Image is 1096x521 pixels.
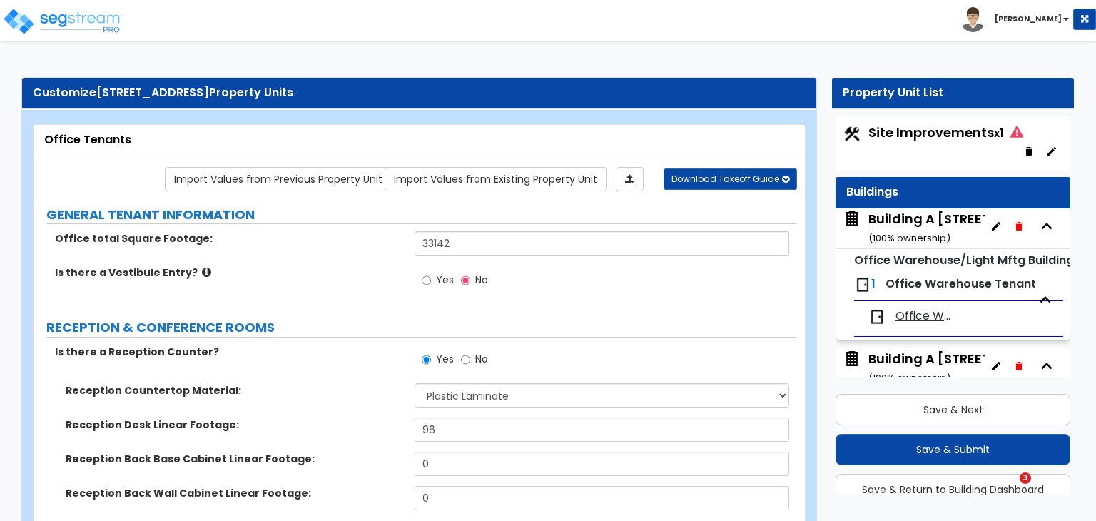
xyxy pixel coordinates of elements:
[868,308,886,325] img: door.png
[422,273,431,288] input: Yes
[385,167,607,191] a: Import the dynamic attribute values from existing properties.
[990,472,1025,507] iframe: Intercom live chat
[44,132,794,148] div: Office Tenants
[871,275,876,292] span: 1
[664,168,797,190] button: Download Takeoff Guide
[843,125,861,143] img: Construction.png
[461,352,470,368] input: No
[66,418,404,432] label: Reception Desk Linear Footage:
[202,267,211,278] i: click for more info!
[46,318,796,337] label: RECEPTION & CONFERENCE ROOMS
[46,206,796,224] label: GENERAL TENANT INFORMATION
[843,350,861,368] img: building.svg
[55,345,404,359] label: Is there a Reception Counter?
[868,123,1023,141] span: Site Improvements
[55,265,404,280] label: Is there a Vestibule Entry?
[475,352,488,366] span: No
[55,231,404,246] label: Office total Square Footage:
[868,371,950,385] small: ( 100 % ownership)
[96,84,209,101] span: [STREET_ADDRESS]
[895,308,956,325] span: Office Warehouse Tenant
[436,273,454,287] span: Yes
[836,474,1070,505] button: Save & Return to Building Dashboard
[854,276,871,293] img: door.png
[616,167,644,191] a: Import the dynamic attributes value through Excel sheet
[843,210,861,228] img: building.svg
[843,350,985,386] span: Building A 6210-6248 Westline Drive
[994,126,1003,141] small: x1
[843,210,985,246] span: Building A 6210-6248 Westline Drive
[960,7,985,32] img: avatar.png
[886,275,1036,292] span: Office Warehouse Tenant
[33,85,806,101] div: Customize Property Units
[854,252,1074,268] small: Office Warehouse/Light Mftg Building
[868,210,1065,246] div: Building A [STREET_ADDRESS]
[1020,472,1031,484] span: 3
[475,273,488,287] span: No
[836,434,1070,465] button: Save & Submit
[671,173,779,185] span: Download Takeoff Guide
[66,486,404,500] label: Reception Back Wall Cabinet Linear Footage:
[995,14,1062,24] b: [PERSON_NAME]
[2,7,123,36] img: logo_pro_r.png
[868,231,950,245] small: ( 100 % ownership)
[422,352,431,368] input: Yes
[165,167,392,191] a: Import the dynamic attribute values from previous properties.
[461,273,470,288] input: No
[66,383,404,398] label: Reception Countertop Material:
[436,352,454,366] span: Yes
[846,184,1060,201] div: Buildings
[836,394,1070,425] button: Save & Next
[66,452,404,466] label: Reception Back Base Cabinet Linear Footage:
[843,85,1063,101] div: Property Unit List
[868,350,1065,386] div: Building A [STREET_ADDRESS]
